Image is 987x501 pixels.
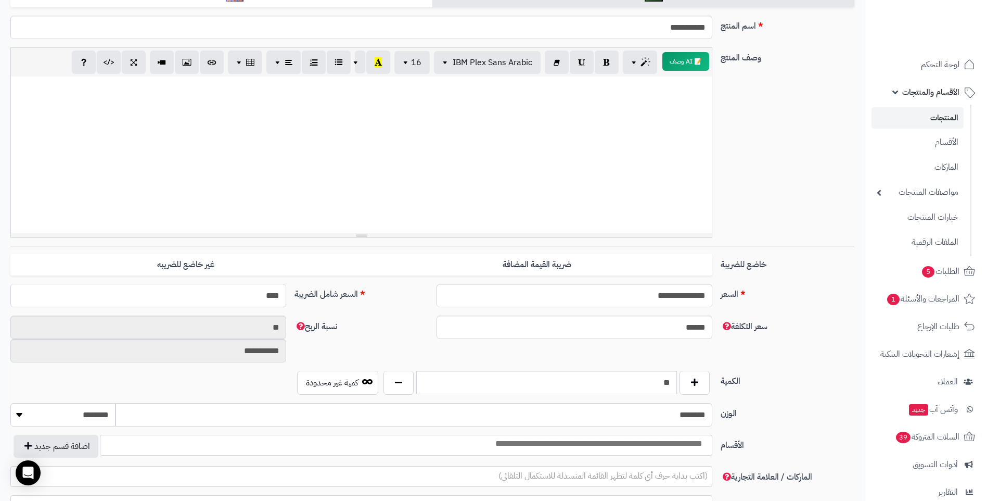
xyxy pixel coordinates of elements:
[896,432,911,443] span: 39
[895,430,959,444] span: السلات المتروكة
[362,254,712,275] label: ضريبة القيمة المضافة
[411,56,421,69] span: 16
[909,404,928,416] span: جديد
[871,369,981,394] a: العملاء
[394,51,430,74] button: 16
[908,402,958,417] span: وآتس آب
[871,342,981,367] a: إشعارات التحويلات البنكية
[871,131,964,154] a: الأقسام
[871,286,981,311] a: المراجعات والأسئلة1
[917,319,959,334] span: طلبات الإرجاع
[716,284,858,300] label: السعر
[922,266,934,278] span: 5
[886,292,959,306] span: المراجعات والأسئلة
[434,51,541,74] button: IBM Plex Sans Arabic
[880,347,959,361] span: إشعارات التحويلات البنكية
[938,374,958,389] span: العملاء
[716,403,858,420] label: الوزن
[721,320,767,333] span: سعر التكلفة
[921,264,959,279] span: الطلبات
[716,47,858,64] label: وصف المنتج
[716,371,858,387] label: الكمية
[662,52,709,71] button: 📝 AI وصف
[913,457,958,472] span: أدوات التسويق
[10,254,361,275] label: غير خاضع للضريبه
[871,314,981,339] a: طلبات الإرجاع
[716,254,858,271] label: خاضع للضريبة
[921,57,959,72] span: لوحة التحكم
[14,435,98,458] button: اضافة قسم جديد
[16,460,41,485] div: Open Intercom Messenger
[871,424,981,449] a: السلات المتروكة39
[871,156,964,179] a: الماركات
[871,181,964,204] a: مواصفات المنتجات
[887,294,900,305] span: 1
[871,52,981,77] a: لوحة التحكم
[290,284,432,300] label: السعر شامل الضريبة
[294,320,337,333] span: نسبة الربح
[902,85,959,99] span: الأقسام والمنتجات
[721,471,812,483] span: الماركات / العلامة التجارية
[916,28,977,50] img: logo-2.png
[716,16,858,32] label: اسم المنتج
[871,452,981,477] a: أدوات التسويق
[871,231,964,254] a: الملفات الرقمية
[498,470,708,482] span: (اكتب بداية حرف أي كلمة لتظهر القائمة المنسدلة للاستكمال التلقائي)
[453,56,532,69] span: IBM Plex Sans Arabic
[871,397,981,422] a: وآتس آبجديد
[938,485,958,499] span: التقارير
[716,435,858,452] label: الأقسام
[871,206,964,229] a: خيارات المنتجات
[871,259,981,284] a: الطلبات5
[871,107,964,129] a: المنتجات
